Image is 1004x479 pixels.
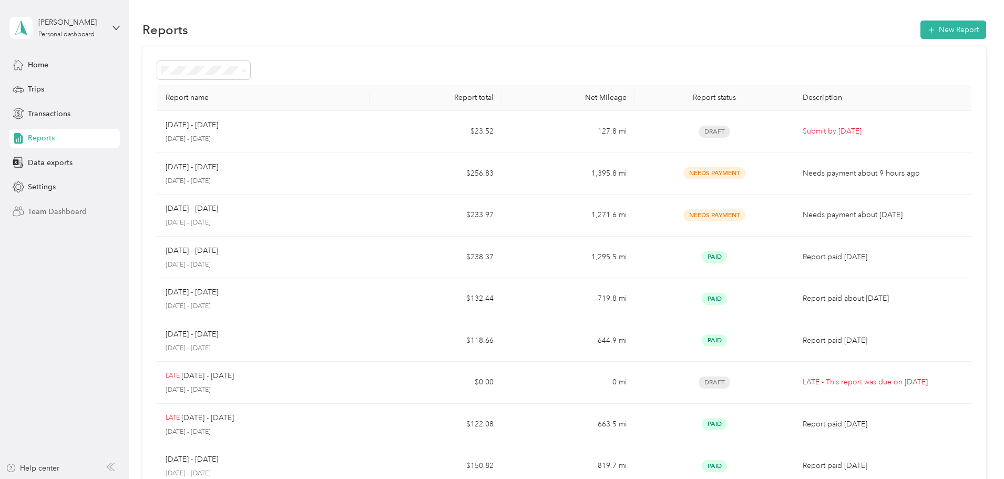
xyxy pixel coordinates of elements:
[166,119,218,131] p: [DATE] - [DATE]
[370,85,502,111] th: Report total
[166,469,361,478] p: [DATE] - [DATE]
[166,177,361,186] p: [DATE] - [DATE]
[370,404,502,446] td: $122.08
[945,420,1004,479] iframe: Everlance-gr Chat Button Frame
[166,245,218,257] p: [DATE] - [DATE]
[502,362,634,404] td: 0 mi
[643,93,786,102] div: Report status
[166,203,218,215] p: [DATE] - [DATE]
[28,181,56,192] span: Settings
[28,84,44,95] span: Trips
[803,293,963,304] p: Report paid about [DATE]
[502,111,634,153] td: 127.8 mi
[502,320,634,362] td: 644.9 mi
[6,463,59,474] button: Help center
[370,153,502,195] td: $256.83
[803,251,963,263] p: Report paid [DATE]
[28,157,73,168] span: Data exports
[166,218,361,228] p: [DATE] - [DATE]
[181,370,234,382] p: [DATE] - [DATE]
[803,126,963,137] p: Submit by [DATE]
[502,153,634,195] td: 1,395.8 mi
[699,126,730,138] span: Draft
[683,167,745,179] span: Needs Payment
[502,278,634,320] td: 719.8 mi
[702,418,727,430] span: Paid
[803,460,963,472] p: Report paid [DATE]
[803,168,963,179] p: Needs payment about 9 hours ago
[166,161,218,173] p: [DATE] - [DATE]
[166,135,361,144] p: [DATE] - [DATE]
[166,287,218,298] p: [DATE] - [DATE]
[370,320,502,362] td: $118.66
[166,385,361,395] p: [DATE] - [DATE]
[166,302,361,311] p: [DATE] - [DATE]
[794,85,971,111] th: Description
[166,454,218,465] p: [DATE] - [DATE]
[502,404,634,446] td: 663.5 mi
[166,329,218,340] p: [DATE] - [DATE]
[702,293,727,305] span: Paid
[803,209,963,221] p: Needs payment about [DATE]
[28,108,70,119] span: Transactions
[166,371,180,381] p: LATE
[370,111,502,153] td: $23.52
[166,344,361,353] p: [DATE] - [DATE]
[28,133,55,144] span: Reports
[142,24,188,35] h1: Reports
[181,412,234,424] p: [DATE] - [DATE]
[803,376,963,388] p: LATE - This report was due on [DATE]
[370,362,502,404] td: $0.00
[702,460,727,472] span: Paid
[38,17,104,28] div: [PERSON_NAME]
[920,21,986,39] button: New Report
[28,59,48,70] span: Home
[38,32,95,38] div: Personal dashboard
[803,419,963,430] p: Report paid [DATE]
[166,413,180,423] p: LATE
[370,237,502,279] td: $238.37
[699,376,730,389] span: Draft
[502,85,634,111] th: Net Mileage
[370,278,502,320] td: $132.44
[166,260,361,270] p: [DATE] - [DATE]
[166,427,361,437] p: [DATE] - [DATE]
[803,335,963,346] p: Report paid [DATE]
[683,209,745,221] span: Needs Payment
[702,334,727,346] span: Paid
[28,206,87,217] span: Team Dashboard
[502,237,634,279] td: 1,295.5 mi
[702,251,727,263] span: Paid
[157,85,370,111] th: Report name
[502,195,634,237] td: 1,271.6 mi
[370,195,502,237] td: $233.97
